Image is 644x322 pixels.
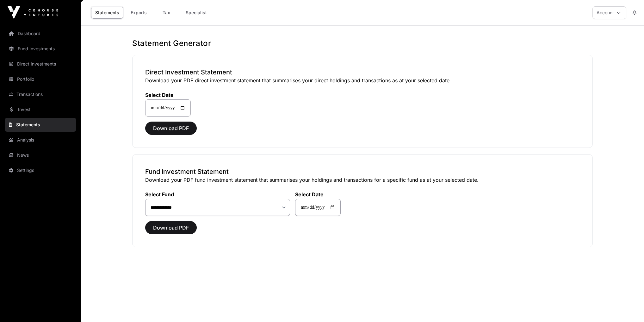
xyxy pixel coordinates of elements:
[5,103,76,117] a: Invest
[145,191,290,198] label: Select Fund
[145,167,580,176] h3: Fund Investment Statement
[145,176,580,184] p: Download your PDF fund investment statement that summarises your holdings and transactions for a ...
[91,7,123,19] a: Statements
[153,224,189,231] span: Download PDF
[5,133,76,147] a: Analysis
[145,122,197,135] button: Download PDF
[5,42,76,56] a: Fund Investments
[145,92,191,98] label: Select Date
[5,72,76,86] a: Portfolio
[145,77,580,84] p: Download your PDF direct investment statement that summarises your direct holdings and transactio...
[132,38,593,48] h1: Statement Generator
[5,87,76,101] a: Transactions
[145,68,580,77] h3: Direct Investment Statement
[295,191,341,198] label: Select Date
[5,148,76,162] a: News
[182,7,211,19] a: Specialist
[145,128,197,134] a: Download PDF
[5,57,76,71] a: Direct Investments
[145,227,197,234] a: Download PDF
[145,221,197,234] button: Download PDF
[612,292,644,322] iframe: Chat Widget
[5,118,76,132] a: Statements
[592,6,626,19] button: Account
[153,124,189,132] span: Download PDF
[5,27,76,41] a: Dashboard
[126,7,151,19] a: Exports
[8,6,58,19] img: Icehouse Ventures Logo
[5,163,76,177] a: Settings
[154,7,179,19] a: Tax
